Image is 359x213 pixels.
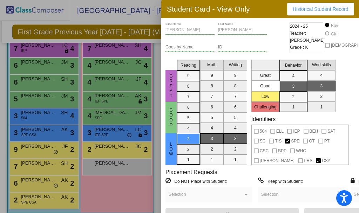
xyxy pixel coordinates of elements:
input: goes by name [165,45,215,50]
span: TIS [275,137,282,145]
span: SPE [291,137,299,145]
span: IEP [293,127,300,135]
span: WHC [296,147,306,155]
h3: Student Card - View Only [167,5,250,13]
span: PRS [304,157,313,165]
label: = Do NOT Place with Student: [165,178,227,185]
span: Teacher: [PERSON_NAME] [290,30,325,44]
span: Low [168,142,174,157]
span: Good [168,108,174,127]
span: 2024 - 25 [290,23,308,30]
span: Grade : K [290,44,308,51]
div: Girl [331,31,338,37]
label: = Keep with Student: [258,178,303,185]
span: SC [260,137,266,145]
button: Historical Student Record [287,3,354,15]
span: Historical Student Record [293,6,348,12]
label: Identifiers [251,116,276,122]
span: OT [309,137,315,145]
span: BPP [278,147,286,155]
label: Placement Requests [165,169,217,175]
span: SAT [327,127,335,135]
span: [PERSON_NAME] [260,157,294,165]
div: Boy [331,22,338,29]
span: Great [168,74,174,98]
span: ELL [276,127,284,135]
span: CSC [260,147,269,155]
span: CSA [322,157,331,165]
span: PT [324,137,330,145]
span: 504 [260,127,267,135]
span: BEH [310,127,318,135]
